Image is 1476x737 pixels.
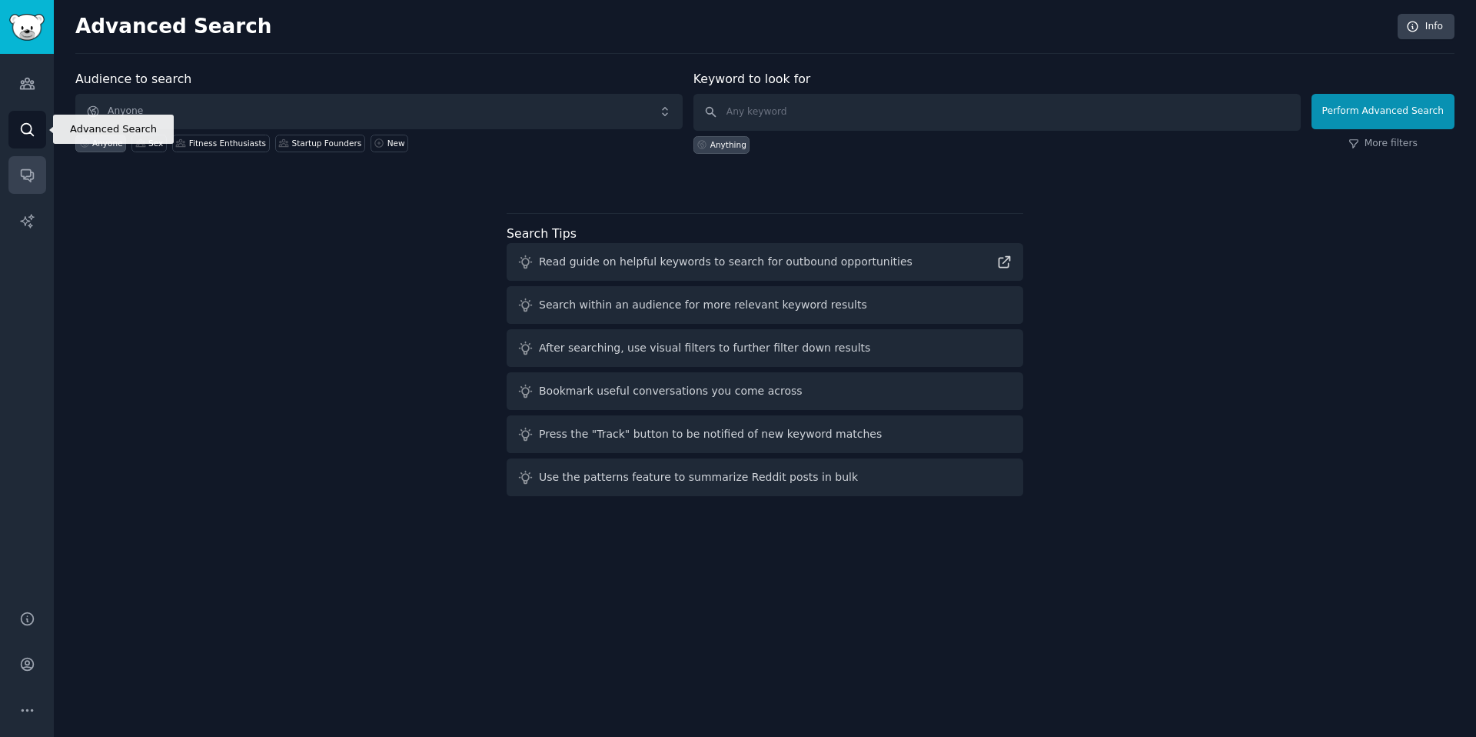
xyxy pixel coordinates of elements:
label: Search Tips [507,226,577,241]
div: Fitness Enthusiasts [189,138,266,148]
div: Press the "Track" button to be notified of new keyword matches [539,426,882,442]
button: Anyone [75,94,683,129]
h2: Advanced Search [75,15,1389,39]
a: Info [1398,14,1454,40]
label: Keyword to look for [693,72,811,86]
div: Anyone [92,138,123,148]
button: Perform Advanced Search [1311,94,1454,129]
div: Sex [148,138,163,148]
div: Startup Founders [292,138,362,148]
div: Bookmark useful conversations you come across [539,383,803,399]
input: Any keyword [693,94,1301,131]
div: Read guide on helpful keywords to search for outbound opportunities [539,254,913,270]
div: Anything [710,139,746,150]
a: More filters [1348,137,1418,151]
img: GummySearch logo [9,14,45,41]
a: New [371,135,408,152]
div: After searching, use visual filters to further filter down results [539,340,870,356]
label: Audience to search [75,72,191,86]
div: Use the patterns feature to summarize Reddit posts in bulk [539,469,858,485]
div: New [387,138,405,148]
div: Search within an audience for more relevant keyword results [539,297,867,313]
